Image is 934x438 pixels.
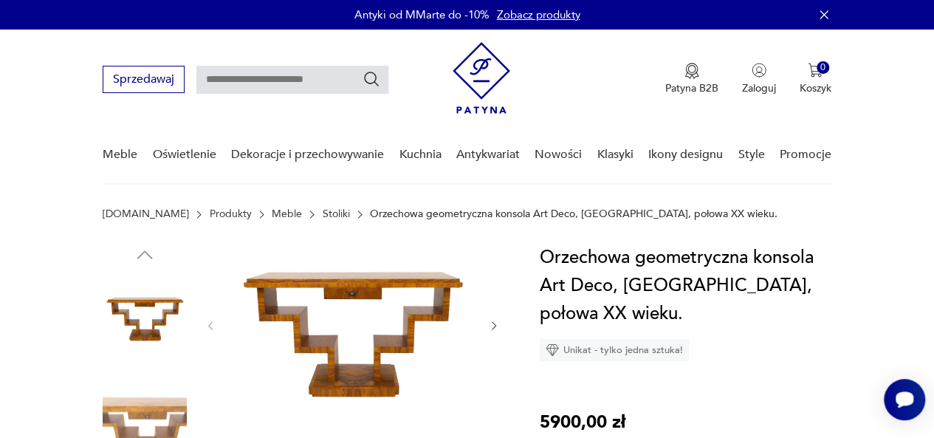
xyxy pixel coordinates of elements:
a: Meble [103,126,137,183]
button: Szukaj [363,70,380,88]
a: Antykwariat [456,126,520,183]
button: Sprzedawaj [103,66,185,93]
a: Dekoracje i przechowywanie [231,126,384,183]
p: Zaloguj [742,81,776,95]
iframe: Smartsupp widget button [884,379,925,420]
div: Unikat - tylko jedna sztuka! [540,339,689,361]
img: Ikonka użytkownika [752,63,766,78]
img: Zdjęcie produktu Orzechowa geometryczna konsola Art Deco, Polska, połowa XX wieku. [103,273,187,357]
p: Patyna B2B [665,81,718,95]
a: Zobacz produkty [497,7,580,22]
a: Produkty [210,208,252,220]
a: Nowości [535,126,582,183]
img: Ikona medalu [684,63,699,79]
a: Sprzedawaj [103,75,185,86]
div: 0 [817,61,829,74]
img: Ikona koszyka [808,63,823,78]
p: 5900,00 zł [540,408,625,437]
a: Style [738,126,764,183]
a: Ikona medaluPatyna B2B [665,63,718,95]
h1: Orzechowa geometryczna konsola Art Deco, [GEOGRAPHIC_DATA], połowa XX wieku. [540,244,831,328]
a: Ikony designu [648,126,723,183]
img: Zdjęcie produktu Orzechowa geometryczna konsola Art Deco, Polska, połowa XX wieku. [232,244,473,405]
p: Orzechowa geometryczna konsola Art Deco, [GEOGRAPHIC_DATA], połowa XX wieku. [370,208,777,220]
p: Koszyk [800,81,831,95]
button: Patyna B2B [665,63,718,95]
button: 0Koszyk [800,63,831,95]
a: Promocje [780,126,831,183]
a: Meble [272,208,302,220]
button: Zaloguj [742,63,776,95]
a: Kuchnia [399,126,441,183]
img: Ikona diamentu [546,343,559,357]
a: Oświetlenie [153,126,216,183]
a: Klasyki [597,126,633,183]
p: Antyki od MMarte do -10% [354,7,490,22]
a: [DOMAIN_NAME] [103,208,189,220]
img: Patyna - sklep z meblami i dekoracjami vintage [453,42,510,114]
a: Stoliki [323,208,350,220]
